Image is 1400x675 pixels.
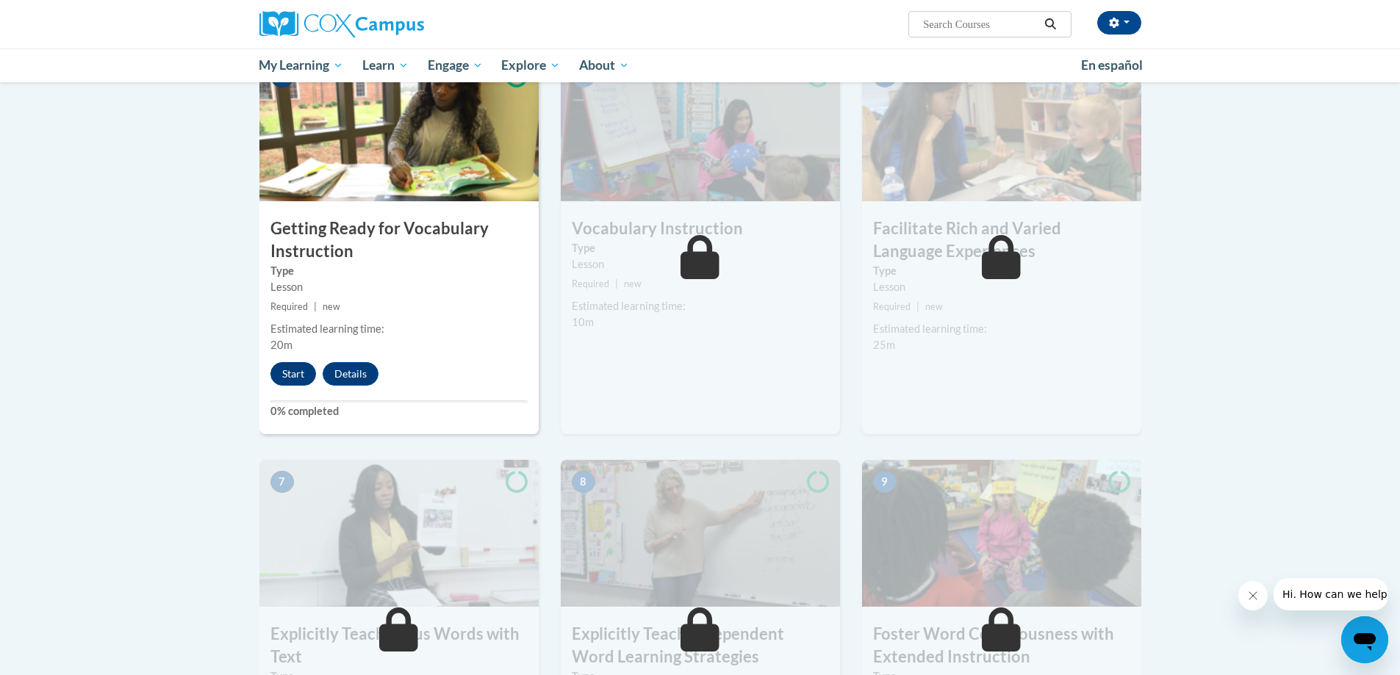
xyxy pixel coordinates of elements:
div: Main menu [237,48,1163,82]
iframe: Close message [1238,581,1268,610]
button: Account Settings [1097,11,1141,35]
img: Course Image [259,460,539,607]
span: Explore [501,57,560,74]
div: Estimated learning time: [873,321,1130,337]
h3: Getting Ready for Vocabulary Instruction [259,217,539,263]
h3: Explicitly Teach Independent Word Learning Strategies [561,623,840,668]
span: My Learning [259,57,343,74]
div: Lesson [572,256,829,272]
label: Type [572,240,829,256]
iframe: Message from company [1274,578,1388,610]
a: Learn [353,48,418,82]
a: About [570,48,639,82]
iframe: Button to launch messaging window [1341,616,1388,663]
button: Search [1039,15,1061,33]
div: Lesson [873,279,1130,295]
a: My Learning [250,48,353,82]
img: Course Image [862,460,1141,607]
a: En español [1071,50,1152,81]
span: 9 [873,471,897,493]
span: | [615,278,618,289]
span: new [624,278,642,289]
a: Engage [418,48,492,82]
label: 0% completed [270,403,528,419]
span: new [925,301,943,312]
span: 7 [270,471,294,493]
span: Required [873,301,911,312]
img: Course Image [259,54,539,201]
label: Type [270,263,528,279]
span: 8 [572,471,595,493]
button: Start [270,362,316,386]
h3: Facilitate Rich and Varied Language Experiences [862,217,1141,263]
img: Course Image [862,54,1141,201]
span: Required [270,301,308,312]
span: En español [1081,57,1143,73]
h3: Explicitly Teach Focus Words with Text [259,623,539,668]
label: Type [873,263,1130,279]
span: 20m [270,339,292,351]
button: Details [323,362,378,386]
span: 25m [873,339,895,351]
span: Required [572,278,609,289]
span: Engage [428,57,483,74]
span: | [314,301,317,312]
span: new [323,301,340,312]
h3: Vocabulary Instruction [561,217,840,240]
span: Hi. How can we help? [9,10,119,22]
a: Cox Campus [259,11,539,37]
input: Search Courses [922,15,1039,33]
span: 10m [572,316,594,328]
img: Cox Campus [259,11,424,37]
span: Learn [362,57,409,74]
div: Estimated learning time: [270,321,528,337]
span: About [579,57,629,74]
img: Course Image [561,54,840,201]
a: Explore [492,48,570,82]
h3: Foster Word Consciousness with Extended Instruction [862,623,1141,668]
div: Estimated learning time: [572,298,829,314]
span: | [916,301,919,312]
img: Course Image [561,460,840,607]
div: Lesson [270,279,528,295]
